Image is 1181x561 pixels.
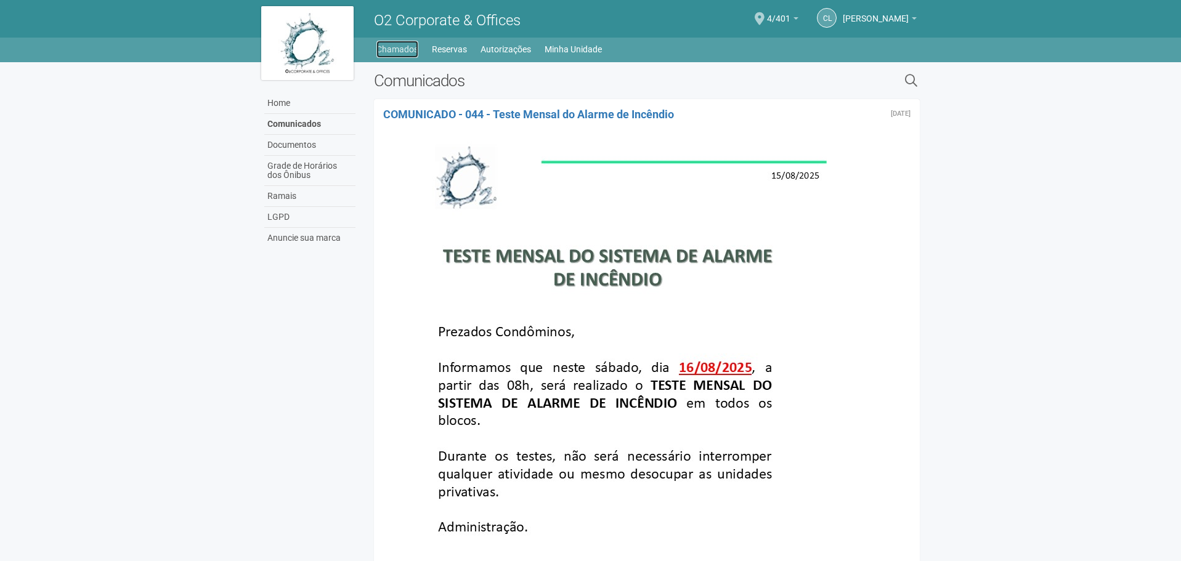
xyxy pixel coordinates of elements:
[264,93,355,114] a: Home
[264,156,355,186] a: Grade de Horários dos Ônibus
[264,135,355,156] a: Documentos
[264,186,355,207] a: Ramais
[767,15,798,25] a: 4/401
[374,71,779,90] h2: Comunicados
[891,110,911,118] div: Sexta-feira, 15 de agosto de 2025 às 19:53
[264,207,355,228] a: LGPD
[545,41,602,58] a: Minha Unidade
[376,41,418,58] a: Chamados
[383,108,674,121] a: COMUNICADO - 044 - Teste Mensal do Alarme de Incêndio
[261,6,354,80] img: logo.jpg
[432,41,467,58] a: Reservas
[481,41,531,58] a: Autorizações
[843,2,909,23] span: Claudia Luíza Soares de Castro
[843,15,917,25] a: [PERSON_NAME]
[264,228,355,248] a: Anuncie sua marca
[817,8,837,28] a: CL
[264,114,355,135] a: Comunicados
[767,2,790,23] span: 4/401
[374,12,521,29] span: O2 Corporate & Offices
